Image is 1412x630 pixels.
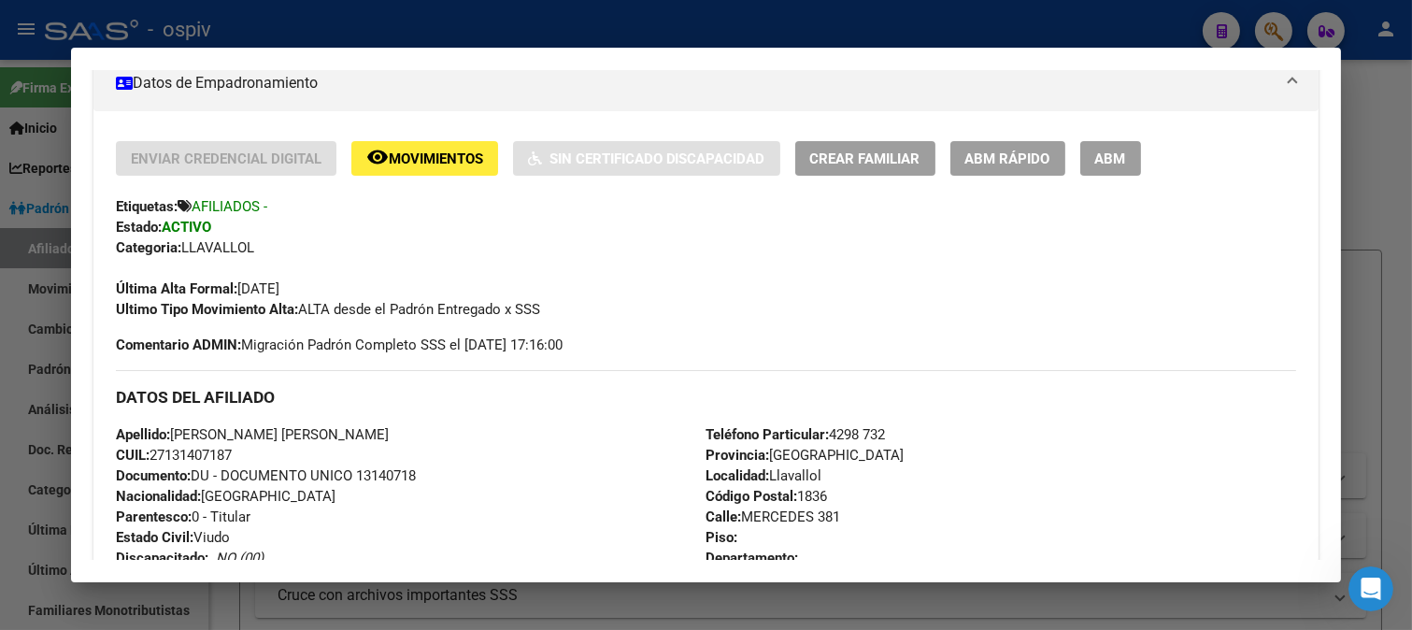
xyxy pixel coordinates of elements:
[116,508,250,525] span: 0 - Titular
[950,141,1065,176] button: ABM Rápido
[116,508,192,525] strong: Parentesco:
[116,529,193,546] strong: Estado Civil:
[116,387,1297,408] h3: DATOS DEL AFILIADO
[706,426,885,443] span: 4298 732
[1080,141,1141,176] button: ABM
[93,55,1319,111] mat-expansion-panel-header: Datos de Empadronamiento
[1348,566,1393,611] iframe: Intercom live chat
[706,447,904,464] span: [GEOGRAPHIC_DATA]
[706,467,821,484] span: Llavallol
[513,141,780,176] button: Sin Certificado Discapacidad
[116,219,162,236] strong: Estado:
[116,237,1297,258] div: LLAVALLOL
[116,198,178,215] strong: Etiquetas:
[116,280,279,297] span: [DATE]
[116,467,416,484] span: DU - DOCUMENTO UNICO 13140718
[706,467,769,484] strong: Localidad:
[351,141,498,176] button: Movimientos
[116,239,181,256] strong: Categoria:
[116,529,230,546] span: Viudo
[116,336,241,353] strong: Comentario ADMIN:
[706,447,769,464] strong: Provincia:
[116,426,389,443] span: [PERSON_NAME] [PERSON_NAME]
[706,426,829,443] strong: Teléfono Particular:
[965,150,1050,167] span: ABM Rápido
[192,198,267,215] span: AFILIADOS -
[162,219,211,236] strong: ACTIVO
[116,447,232,464] span: 27131407187
[810,150,920,167] span: Crear Familiar
[116,426,170,443] strong: Apellido:
[116,488,335,505] span: [GEOGRAPHIC_DATA]
[706,508,840,525] span: MERCEDES 381
[706,488,827,505] span: 1836
[116,301,540,318] span: ALTA desde el Padrón Entregado x SSS
[116,72,1275,94] mat-panel-title: Datos de Empadronamiento
[116,280,237,297] strong: Última Alta Formal:
[116,447,150,464] strong: CUIL:
[216,550,264,566] i: NO (00)
[116,467,191,484] strong: Documento:
[116,141,336,176] button: Enviar Credencial Digital
[1095,150,1126,167] span: ABM
[131,150,321,167] span: Enviar Credencial Digital
[706,488,797,505] strong: Código Postal:
[795,141,935,176] button: Crear Familiar
[706,508,741,525] strong: Calle:
[116,301,298,318] strong: Ultimo Tipo Movimiento Alta:
[116,488,201,505] strong: Nacionalidad:
[706,550,798,566] strong: Departamento:
[389,150,483,167] span: Movimientos
[116,335,563,355] span: Migración Padrón Completo SSS el [DATE] 17:16:00
[706,529,737,546] strong: Piso:
[116,550,208,566] strong: Discapacitado:
[366,146,389,168] mat-icon: remove_red_eye
[549,150,765,167] span: Sin Certificado Discapacidad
